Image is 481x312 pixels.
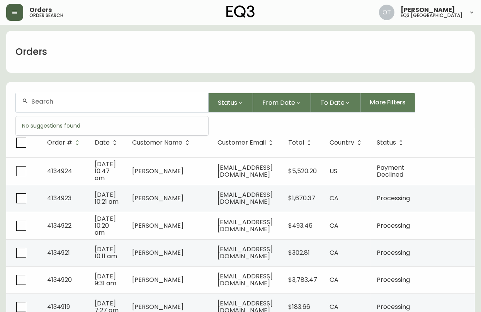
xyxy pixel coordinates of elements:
span: [PERSON_NAME] [132,194,184,203]
span: [EMAIL_ADDRESS][DOMAIN_NAME] [218,245,273,261]
span: Total [288,139,314,146]
span: [PERSON_NAME] [132,302,184,311]
span: Status [218,98,237,107]
span: More Filters [370,98,406,107]
span: [DATE] 10:47 am [95,160,116,182]
span: Country [330,140,354,145]
h5: eq3 [GEOGRAPHIC_DATA] [401,13,462,18]
span: 4134922 [47,221,71,230]
span: 4134924 [47,167,72,176]
span: Processing [377,275,410,284]
span: CA [330,194,338,203]
span: Date [95,139,120,146]
span: $302.81 [288,248,310,257]
span: To Date [320,98,345,107]
span: [PERSON_NAME] [132,221,184,230]
button: To Date [311,93,360,113]
span: [EMAIL_ADDRESS][DOMAIN_NAME] [218,272,273,288]
span: 4134920 [47,275,72,284]
span: 4134919 [47,302,70,311]
img: logo [226,5,255,18]
span: US [330,167,337,176]
span: $5,520.20 [288,167,317,176]
span: [EMAIL_ADDRESS][DOMAIN_NAME] [218,218,273,234]
span: CA [330,221,338,230]
span: Status [377,140,396,145]
span: Status [377,139,406,146]
span: $1,670.37 [288,194,315,203]
span: Processing [377,221,410,230]
span: [DATE] 10:20 am [95,214,116,237]
span: CA [330,248,338,257]
span: 4134923 [47,194,71,203]
span: [PERSON_NAME] [132,275,184,284]
h1: Orders [15,45,47,58]
input: Search [31,98,202,105]
span: Orders [29,7,52,13]
span: CA [330,275,338,284]
button: Status [209,93,253,113]
button: From Date [253,93,311,113]
span: Date [95,140,110,145]
span: Customer Email [218,139,276,146]
span: Customer Name [132,139,192,146]
button: More Filters [360,93,415,113]
span: [DATE] 10:21 am [95,190,119,206]
h5: order search [29,13,63,18]
span: Payment Declined [377,163,405,179]
div: No suggestions found [16,116,208,135]
span: [EMAIL_ADDRESS][DOMAIN_NAME] [218,163,273,179]
span: Processing [377,302,410,311]
span: [PERSON_NAME] [132,167,184,176]
span: $3,783.47 [288,275,317,284]
span: Customer Name [132,140,182,145]
span: [PERSON_NAME] [132,248,184,257]
span: [PERSON_NAME] [401,7,455,13]
span: Processing [377,248,410,257]
span: Order # [47,139,82,146]
span: [DATE] 10:11 am [95,245,117,261]
span: CA [330,302,338,311]
img: 5d4d18d254ded55077432b49c4cb2919 [379,5,394,20]
span: [EMAIL_ADDRESS][DOMAIN_NAME] [218,190,273,206]
span: $493.46 [288,221,313,230]
span: Customer Email [218,140,266,145]
span: [DATE] 9:31 am [95,272,116,288]
span: Total [288,140,304,145]
span: Order # [47,140,72,145]
span: Country [330,139,364,146]
span: Processing [377,194,410,203]
span: 4134921 [47,248,70,257]
span: $183.66 [288,302,310,311]
span: From Date [262,98,295,107]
